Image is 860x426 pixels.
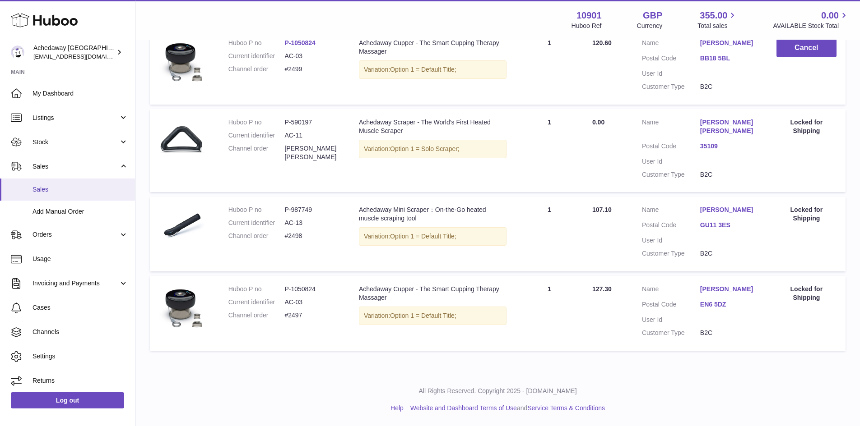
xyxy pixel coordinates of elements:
[228,285,285,293] dt: Huboo P no
[228,131,285,140] dt: Current identifier
[159,285,204,330] img: Achedaway-Solo-Cupper.jpg
[284,39,316,46] a: P-1050824
[359,307,507,325] div: Variation:
[407,404,605,412] li: and
[700,118,758,135] a: [PERSON_NAME] [PERSON_NAME]
[33,162,119,171] span: Sales
[390,233,456,240] span: Option 1 = Default Title;
[527,404,605,412] a: Service Terms & Conditions
[642,221,700,232] dt: Postal Code
[773,22,849,30] span: AVAILABLE Stock Total
[33,44,115,61] div: Achedaway [GEOGRAPHIC_DATA]
[592,206,612,213] span: 107.10
[359,60,507,79] div: Variation:
[642,170,700,179] dt: Customer Type
[776,118,837,135] div: Locked for Shipping
[359,285,507,302] div: Achedaway Cupper - The Smart Cupping Therapy Massager
[576,9,602,22] strong: 10901
[390,66,456,73] span: Option 1 = Default Title;
[592,39,612,46] span: 120.60
[642,69,700,78] dt: User Id
[11,46,24,59] img: admin@newpb.co.uk
[33,207,128,216] span: Add Manual Order
[284,311,341,320] dd: #2497
[700,82,758,91] dd: B2C
[776,39,837,57] button: Cancel
[642,157,700,166] dt: User Id
[700,249,758,258] dd: B2C
[642,39,700,50] dt: Name
[700,300,758,309] a: EN6 5DZ
[33,279,119,288] span: Invoicing and Payments
[516,197,583,271] td: 1
[359,140,507,158] div: Variation:
[228,118,285,127] dt: Huboo P no
[572,22,602,30] div: Huboo Ref
[700,329,758,337] dd: B2C
[700,170,758,179] dd: B2C
[33,376,128,385] span: Returns
[33,303,128,312] span: Cases
[700,54,758,63] a: BB18 5BL
[33,53,133,60] span: [EMAIL_ADDRESS][DOMAIN_NAME]
[228,39,285,47] dt: Huboo P no
[642,54,700,65] dt: Postal Code
[284,144,341,161] dd: [PERSON_NAME] [PERSON_NAME]
[159,206,204,251] img: musclescraper_750x_c42b3404-e4d5-48e3-b3b1-8be745232369.png
[642,285,700,296] dt: Name
[359,118,507,135] div: Achedaway Scraper - The World’s First Heated Muscle Scraper
[642,82,700,91] dt: Customer Type
[390,145,460,152] span: Option 1 = Solo Scraper;
[700,206,758,214] a: [PERSON_NAME]
[516,276,583,351] td: 1
[159,39,204,84] img: Achedaway-Solo-Cupper.jpg
[642,300,700,311] dt: Postal Code
[592,285,612,293] span: 127.30
[228,219,285,227] dt: Current identifier
[773,9,849,30] a: 0.00 AVAILABLE Stock Total
[642,142,700,153] dt: Postal Code
[228,65,285,73] dt: Channel order
[776,206,837,223] div: Locked for Shipping
[643,9,662,22] strong: GBP
[284,131,341,140] dd: AC-11
[700,221,758,229] a: GU11 3ES
[359,206,507,223] div: Achedaway Mini Scraper：On-the-Go heated muscle scraping tool
[284,65,341,73] dd: #2499
[390,404,404,412] a: Help
[228,52,285,60] dt: Current identifier
[33,138,119,147] span: Stock
[592,119,604,126] span: 0.00
[228,144,285,161] dt: Channel order
[228,232,285,240] dt: Channel order
[700,9,727,22] span: 355.00
[159,118,204,163] img: Achedaway-Muscle-Scraper.png
[700,39,758,47] a: [PERSON_NAME]
[700,142,758,151] a: 35109
[642,206,700,216] dt: Name
[697,9,738,30] a: 355.00 Total sales
[33,185,128,194] span: Sales
[33,255,128,263] span: Usage
[642,249,700,258] dt: Customer Type
[33,328,128,336] span: Channels
[284,232,341,240] dd: #2498
[642,236,700,245] dt: User Id
[284,118,341,127] dd: P-590197
[410,404,517,412] a: Website and Dashboard Terms of Use
[33,230,119,239] span: Orders
[697,22,738,30] span: Total sales
[33,114,119,122] span: Listings
[284,298,341,307] dd: AC-03
[359,39,507,56] div: Achedaway Cupper - The Smart Cupping Therapy Massager
[284,52,341,60] dd: AC-03
[516,109,583,192] td: 1
[642,118,700,137] dt: Name
[284,285,341,293] dd: P-1050824
[284,219,341,227] dd: AC-13
[642,329,700,337] dt: Customer Type
[390,312,456,319] span: Option 1 = Default Title;
[516,30,583,105] td: 1
[143,387,853,395] p: All Rights Reserved. Copyright 2025 - [DOMAIN_NAME]
[33,352,128,361] span: Settings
